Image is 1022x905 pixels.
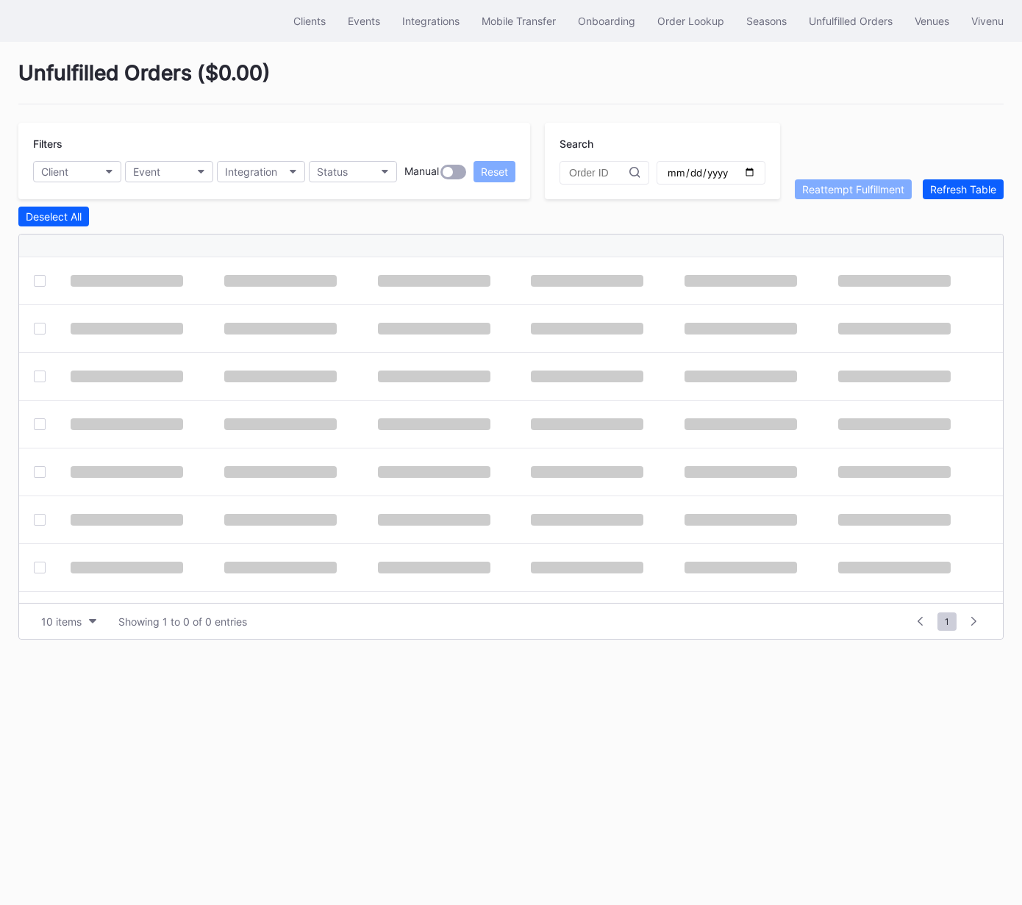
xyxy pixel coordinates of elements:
div: Order Lookup [657,15,724,27]
div: Showing 1 to 0 of 0 entries [118,615,247,628]
button: Seasons [735,7,798,35]
div: Search [560,137,765,150]
div: Venues [915,15,949,27]
button: Status [309,161,397,182]
span: 1 [937,612,957,631]
button: Integrations [391,7,471,35]
div: Integration [225,165,277,178]
button: Event [125,161,213,182]
div: Client [41,165,68,178]
button: Refresh Table [923,179,1004,199]
div: Events [348,15,380,27]
button: Events [337,7,391,35]
button: Vivenu [960,7,1015,35]
button: Reattempt Fulfillment [795,179,912,199]
button: Reset [474,161,515,182]
button: Unfulfilled Orders [798,7,904,35]
div: 10 items [41,615,82,628]
div: Unfulfilled Orders [809,15,893,27]
div: Mobile Transfer [482,15,556,27]
button: Order Lookup [646,7,735,35]
div: Refresh Table [930,183,996,196]
div: Seasons [746,15,787,27]
button: Mobile Transfer [471,7,567,35]
div: Event [133,165,160,178]
button: Deselect All [18,207,89,226]
button: Clients [282,7,337,35]
div: Onboarding [578,15,635,27]
div: Manual [404,165,439,179]
button: Client [33,161,121,182]
div: Clients [293,15,326,27]
div: Unfulfilled Orders ( $0.00 ) [18,60,1004,104]
div: Vivenu [971,15,1004,27]
div: Deselect All [26,210,82,223]
button: Onboarding [567,7,646,35]
div: Status [317,165,348,178]
input: Order ID [569,167,629,179]
div: Integrations [402,15,460,27]
div: Reattempt Fulfillment [802,183,904,196]
button: Venues [904,7,960,35]
div: Reset [481,165,508,178]
button: Integration [217,161,305,182]
button: 10 items [34,612,104,632]
div: Filters [33,137,515,150]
